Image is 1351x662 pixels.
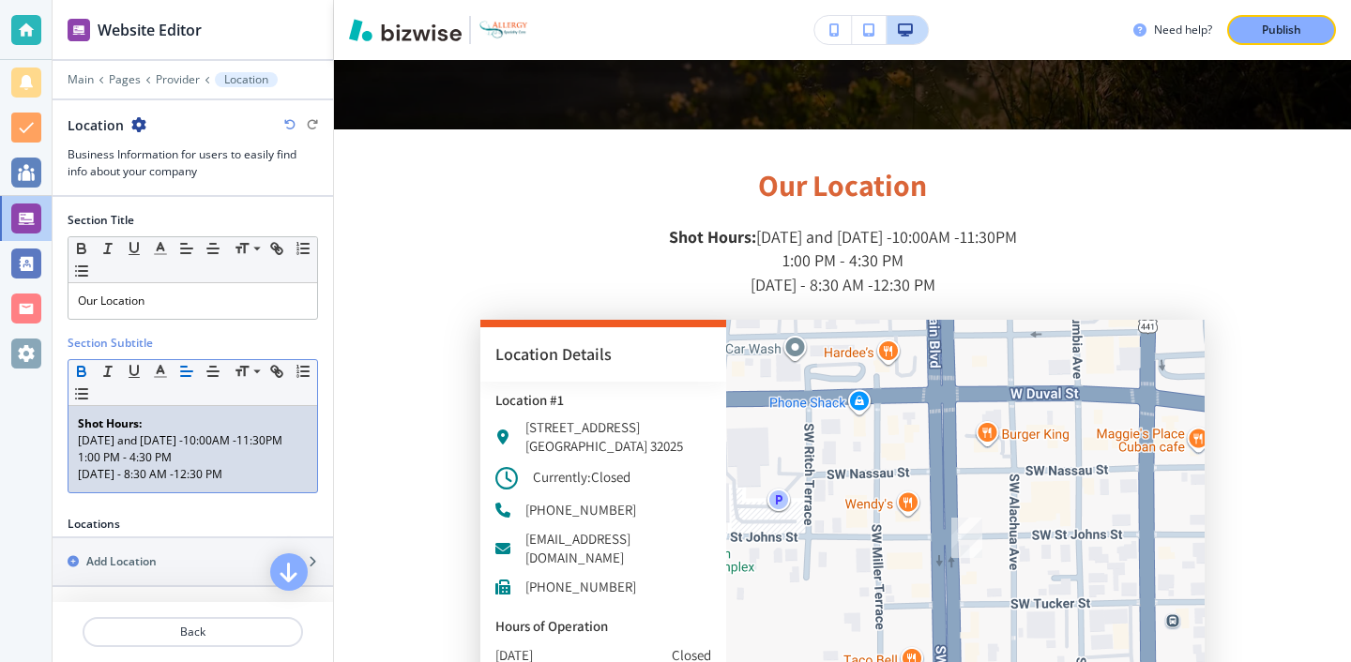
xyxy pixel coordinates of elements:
p: Closed [591,466,630,489]
button: Location [215,72,278,87]
button: Add Location [53,538,333,585]
p: Publish [1262,22,1301,38]
button: Pages [109,73,141,86]
button: Back [83,617,303,647]
strong: Shot Hours: [78,415,142,431]
p: Currently: [533,466,591,489]
p: [DATE] - 8:30 AM -12:30 PM [78,466,308,483]
h3: Need help? [1154,22,1212,38]
p: Location [224,73,268,86]
h2: Website Editor [98,19,202,41]
h2: Locations [68,516,120,533]
img: editor icon [68,19,90,41]
h2: Section Subtitle [68,335,153,352]
img: Your Logo [478,20,529,39]
button: Main [68,73,94,86]
h3: Business Information for users to easily find info about your company [68,146,318,180]
p: Location #1 [495,393,712,407]
h2: Add Location [86,553,157,570]
h2: Section Title [68,212,134,229]
p: Back [84,624,301,640]
p: [STREET_ADDRESS] [GEOGRAPHIC_DATA] 32025 [525,418,712,455]
p: 1:00 PM - 4:30 PM [78,449,308,466]
img: Bizwise Logo [349,19,462,41]
p: [PHONE_NUMBER] [525,501,636,519]
div: [DATE] and [DATE] -10:00AM -11:30PM 1:00 PM - 4:30 PM [DATE] - 8:30 AM -12:30 PM [669,225,1017,298]
p: Hours of Operation [495,619,712,633]
button: Publish [1227,15,1336,45]
p: [EMAIL_ADDRESS][DOMAIN_NAME] [525,530,712,566]
p: Our Location [78,293,308,309]
p: [DATE] and [DATE] -10:00AM -11:30PM [78,432,308,449]
button: Provider [156,73,200,86]
h3: location Details [495,342,712,367]
h2: Location [68,115,124,135]
button: DragLocation #1 [53,587,333,636]
p: [PHONE_NUMBER] [525,578,636,596]
strong: Shot Hours: [669,226,756,248]
h2: Our Location [758,167,927,203]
